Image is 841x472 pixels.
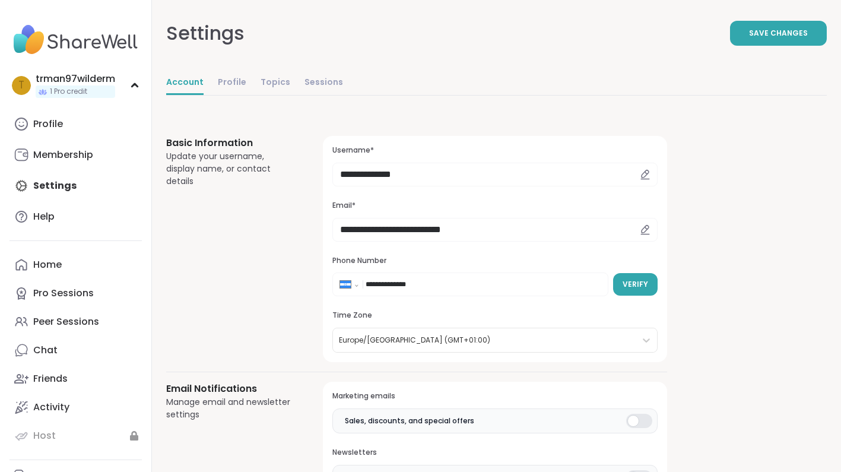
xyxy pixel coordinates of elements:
[332,448,658,458] h3: Newsletters
[9,365,142,393] a: Friends
[9,422,142,450] a: Host
[332,256,658,266] h3: Phone Number
[33,315,99,328] div: Peer Sessions
[33,372,68,385] div: Friends
[166,136,294,150] h3: Basic Information
[33,401,69,414] div: Activity
[332,201,658,211] h3: Email*
[36,72,115,85] div: trman97wilderm
[50,87,87,97] span: 1 Pro credit
[613,273,658,296] button: Verify
[33,258,62,271] div: Home
[166,150,294,188] div: Update your username, display name, or contact details
[332,145,658,156] h3: Username*
[9,110,142,138] a: Profile
[730,21,827,46] button: Save Changes
[9,336,142,365] a: Chat
[9,279,142,308] a: Pro Sessions
[33,344,58,357] div: Chat
[166,382,294,396] h3: Email Notifications
[33,287,94,300] div: Pro Sessions
[9,251,142,279] a: Home
[9,393,142,422] a: Activity
[9,19,142,61] img: ShareWell Nav Logo
[9,202,142,231] a: Help
[33,429,56,442] div: Host
[332,311,658,321] h3: Time Zone
[623,279,648,290] span: Verify
[9,141,142,169] a: Membership
[33,148,93,161] div: Membership
[261,71,290,95] a: Topics
[166,396,294,421] div: Manage email and newsletter settings
[345,416,474,426] span: Sales, discounts, and special offers
[332,391,658,401] h3: Marketing emails
[749,28,808,39] span: Save Changes
[9,308,142,336] a: Peer Sessions
[18,78,24,93] span: t
[33,118,63,131] div: Profile
[218,71,246,95] a: Profile
[166,71,204,95] a: Account
[166,19,245,47] div: Settings
[33,210,55,223] div: Help
[304,71,343,95] a: Sessions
